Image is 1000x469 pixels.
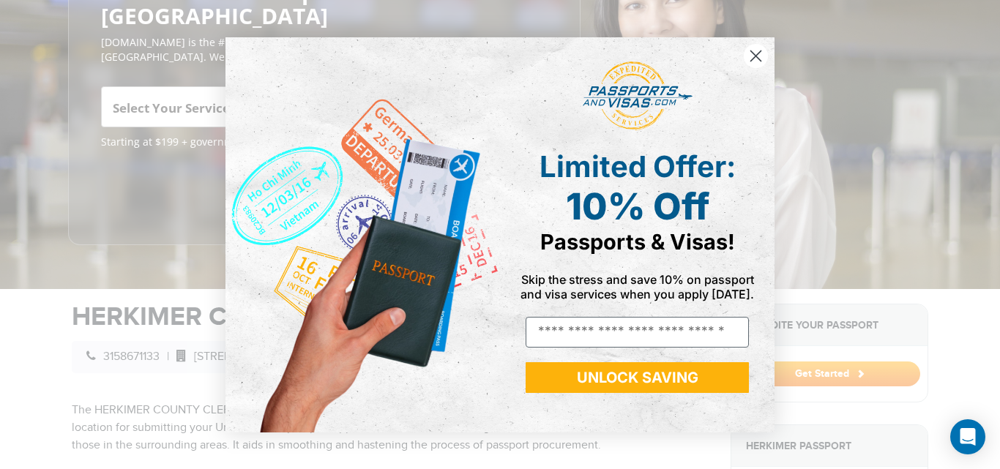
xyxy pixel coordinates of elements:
div: Open Intercom Messenger [950,419,985,454]
button: Close dialog [743,43,769,69]
button: UNLOCK SAVING [526,362,749,393]
span: 10% Off [566,184,709,228]
span: Limited Offer: [540,149,736,184]
img: de9cda0d-0715-46ca-9a25-073762a91ba7.png [225,37,500,432]
img: passports and visas [583,61,693,130]
span: Passports & Visas! [540,229,735,255]
span: Skip the stress and save 10% on passport and visa services when you apply [DATE]. [520,272,754,301]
